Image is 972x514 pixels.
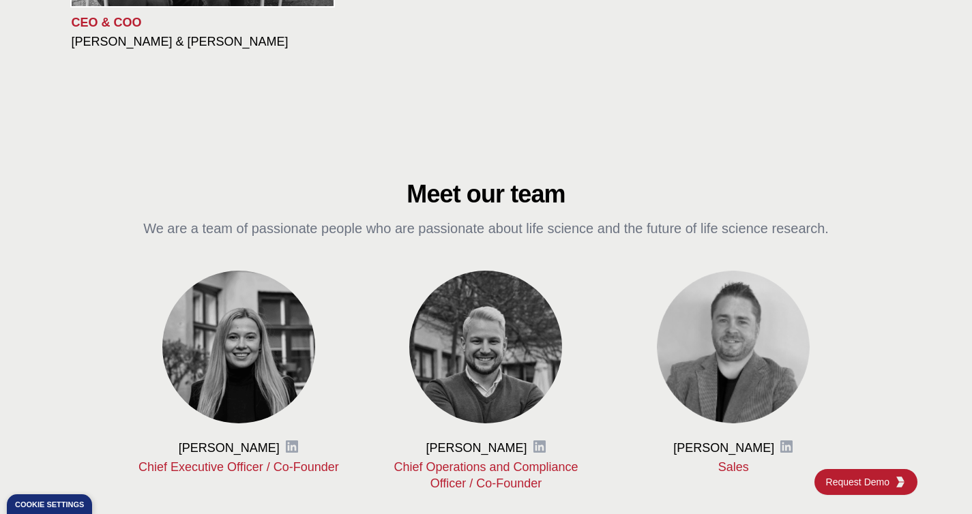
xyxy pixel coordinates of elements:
[384,459,588,492] p: Chief Operations and Compliance Officer / Co-Founder
[137,219,836,238] p: We are a team of passionate people who are passionate about life science and the future of life s...
[895,477,906,487] img: KGG
[162,271,315,423] img: Viktoriya Vasilenko
[673,440,774,456] h3: [PERSON_NAME]
[814,469,917,495] a: Request DemoKGG
[15,501,84,509] div: Cookie settings
[632,459,836,475] p: Sales
[72,14,348,31] p: CEO & COO
[657,271,810,423] img: Martin Grady
[826,475,895,489] span: Request Demo
[137,459,341,475] p: Chief Executive Officer / Co-Founder
[179,440,280,456] h3: [PERSON_NAME]
[137,181,836,208] h2: Meet our team
[426,440,527,456] h3: [PERSON_NAME]
[409,271,562,423] img: Barney Vajda
[904,449,972,514] iframe: Chat Widget
[72,33,348,50] h3: [PERSON_NAME] & [PERSON_NAME]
